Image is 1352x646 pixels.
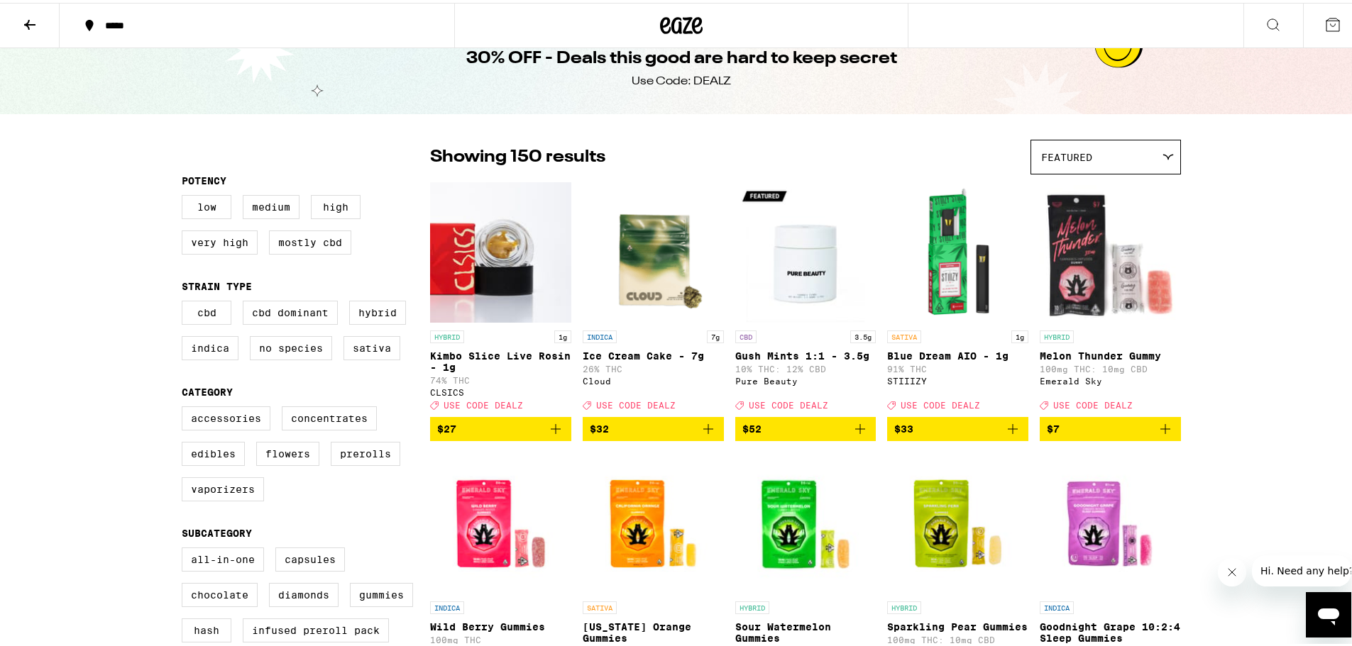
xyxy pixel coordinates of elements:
[182,333,238,357] label: Indica
[466,44,897,68] h1: 30% OFF - Deals this good are hard to keep secret
[269,580,339,604] label: Diamonds
[444,398,523,407] span: USE CODE DEALZ
[887,414,1028,438] button: Add to bag
[256,439,319,463] label: Flowers
[182,384,233,395] legend: Category
[887,598,921,611] p: HYBRID
[583,362,724,371] p: 26% THC
[430,143,605,167] p: Showing 150 results
[735,450,876,591] img: Emerald Sky - Sour Watermelon Gummies
[250,333,332,357] label: No Species
[182,439,245,463] label: Edibles
[583,374,724,383] div: Cloud
[430,633,571,642] p: 100mg THC
[350,580,413,604] label: Gummies
[1040,374,1181,383] div: Emerald Sky
[887,179,1028,414] a: Open page for Blue Dream AIO - 1g from STIIIZY
[735,618,876,641] p: Sour Watermelon Gummies
[430,179,571,414] a: Open page for Kimbo Slice Live Rosin - 1g from CLSICS
[735,179,876,321] img: Pure Beauty - Gush Mints 1:1 - 3.5g
[583,450,724,591] img: Emerald Sky - California Orange Gummies
[735,374,876,383] div: Pure Beauty
[894,421,913,432] span: $33
[182,545,264,569] label: All-In-One
[430,179,571,321] img: CLSICS - Kimbo Slice Live Rosin - 1g
[632,71,731,87] div: Use Code: DEALZ
[1252,552,1351,584] iframe: Message from company
[182,192,231,216] label: Low
[583,179,724,321] img: Cloud - Ice Cream Cake - 7g
[707,328,724,340] p: 7g
[887,618,1028,630] p: Sparkling Pear Gummies
[1040,347,1181,359] p: Melon Thunder Gummy
[269,228,351,252] label: Mostly CBD
[735,347,876,359] p: Gush Mints 1:1 - 3.5g
[430,414,571,438] button: Add to bag
[182,298,231,322] label: CBD
[850,328,876,340] p: 3.5g
[430,347,571,370] p: Kimbo Slice Live Rosin - 1g
[583,414,724,438] button: Add to bag
[243,298,338,322] label: CBD Dominant
[554,328,571,340] p: 1g
[182,278,252,289] legend: Strain Type
[243,616,389,640] label: Infused Preroll Pack
[1040,450,1181,591] img: Emerald Sky - Goodnight Grape 10:2:4 Sleep Gummies
[437,421,456,432] span: $27
[901,398,980,407] span: USE CODE DEALZ
[1040,618,1181,641] p: Goodnight Grape 10:2:4 Sleep Gummies
[282,403,377,428] label: Concentrates
[430,328,464,340] p: HYBRID
[430,385,571,394] div: CLSICS
[331,439,400,463] label: Prerolls
[887,328,921,340] p: SATIVA
[1218,555,1246,584] iframe: Close message
[182,525,252,536] legend: Subcategory
[1306,589,1351,635] iframe: Button to launch messaging window
[735,362,876,371] p: 10% THC: 12% CBD
[735,598,769,611] p: HYBRID
[887,450,1028,591] img: Emerald Sky - Sparkling Pear Gummies
[344,333,400,357] label: Sativa
[1053,398,1133,407] span: USE CODE DEALZ
[742,421,762,432] span: $52
[182,228,258,252] label: Very High
[590,421,609,432] span: $32
[583,179,724,414] a: Open page for Ice Cream Cake - 7g from Cloud
[182,474,264,499] label: Vaporizers
[311,192,361,216] label: High
[735,414,876,438] button: Add to bag
[583,328,617,340] p: INDICA
[1040,179,1181,321] img: Emerald Sky - Melon Thunder Gummy
[9,10,102,21] span: Hi. Need any help?
[182,403,270,428] label: Accessories
[1040,362,1181,371] p: 100mg THC: 10mg CBD
[887,347,1028,359] p: Blue Dream AIO - 1g
[1040,179,1181,414] a: Open page for Melon Thunder Gummy from Emerald Sky
[887,179,1028,321] img: STIIIZY - Blue Dream AIO - 1g
[275,545,345,569] label: Capsules
[430,450,571,591] img: Emerald Sky - Wild Berry Gummies
[887,374,1028,383] div: STIIIZY
[1047,421,1060,432] span: $7
[182,580,258,604] label: Chocolate
[1040,328,1074,340] p: HYBRID
[1041,149,1092,160] span: Featured
[182,172,226,184] legend: Potency
[1040,414,1181,438] button: Add to bag
[735,179,876,414] a: Open page for Gush Mints 1:1 - 3.5g from Pure Beauty
[430,598,464,611] p: INDICA
[1040,598,1074,611] p: INDICA
[430,618,571,630] p: Wild Berry Gummies
[887,633,1028,642] p: 100mg THC: 10mg CBD
[887,362,1028,371] p: 91% THC
[583,618,724,641] p: [US_STATE] Orange Gummies
[583,347,724,359] p: Ice Cream Cake - 7g
[182,616,231,640] label: Hash
[430,373,571,382] p: 74% THC
[349,298,406,322] label: Hybrid
[749,398,828,407] span: USE CODE DEALZ
[735,328,757,340] p: CBD
[596,398,676,407] span: USE CODE DEALZ
[1011,328,1028,340] p: 1g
